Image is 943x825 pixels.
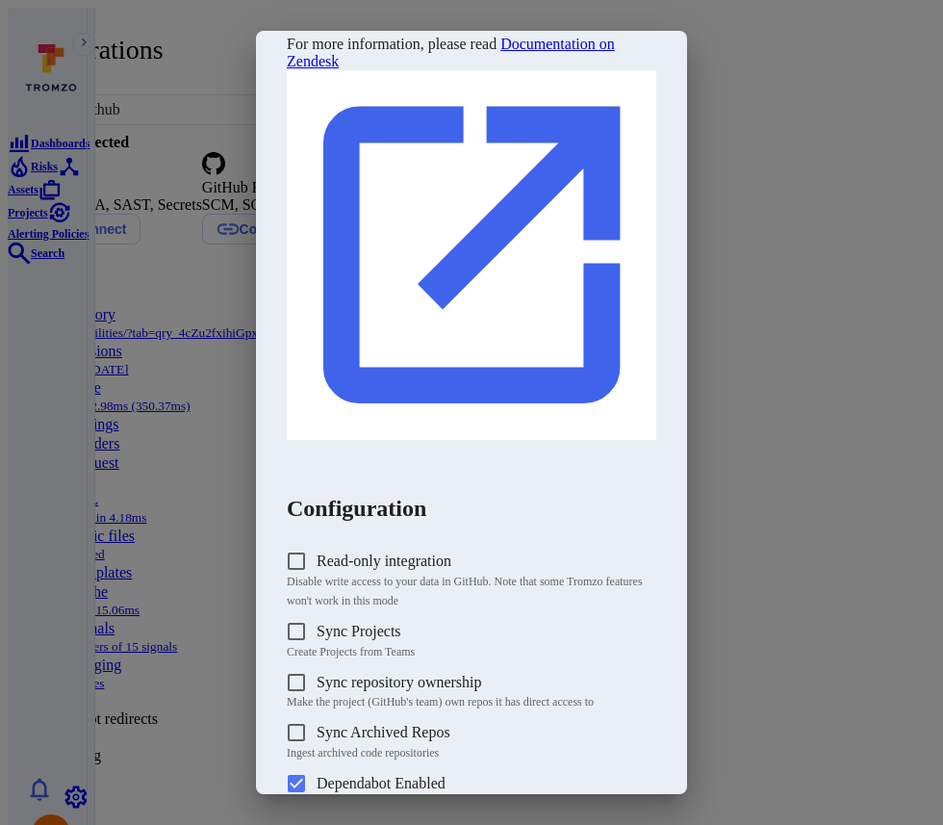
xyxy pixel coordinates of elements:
[317,775,446,791] label: Dependabot Enabled
[287,36,656,443] a: Documentation on Zendesk
[287,573,656,611] p: Disable write access to your data in GitHub. Note that some Tromzo features won't work in this mode
[287,36,656,444] p: For more information, please read
[317,623,401,639] label: Sync Projects
[317,724,450,740] label: Sync Archived Repos
[317,553,451,569] label: Read-only integration
[287,643,656,662] p: Create Projects from Teams
[287,496,656,522] h2: Configuration
[317,674,482,690] label: Sync repository ownership
[287,693,656,712] p: Make the project (GitHub's team) own repos it has direct access to
[287,744,656,763] p: Ingest archived code repositories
